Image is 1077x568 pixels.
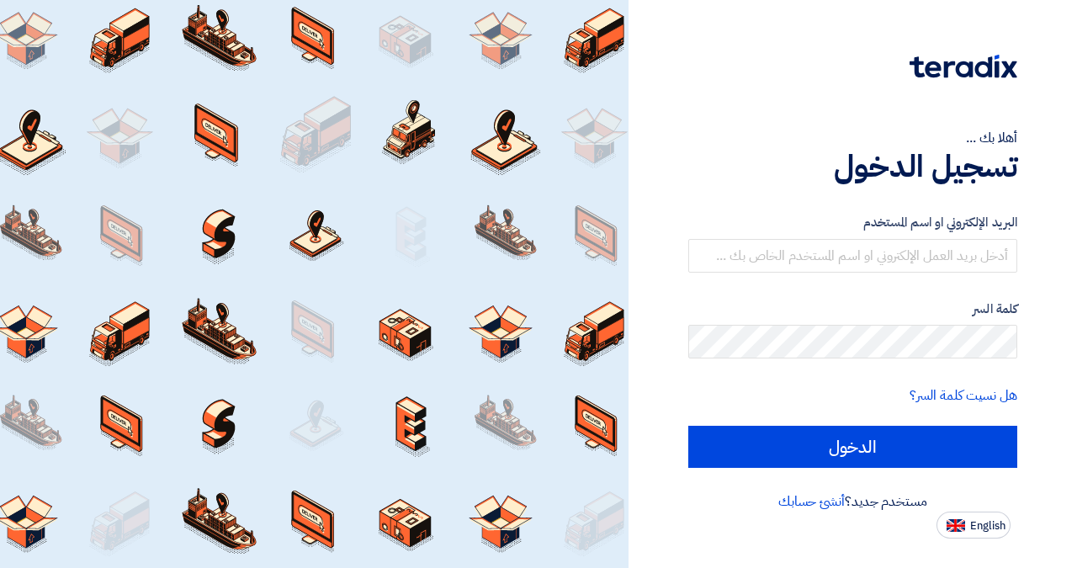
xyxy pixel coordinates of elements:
a: أنشئ حسابك [778,491,845,512]
input: أدخل بريد العمل الإلكتروني او اسم المستخدم الخاص بك ... [688,239,1017,273]
img: Teradix logo [910,55,1017,78]
button: English [936,512,1011,539]
div: أهلا بك ... [688,128,1017,148]
div: مستخدم جديد؟ [688,491,1017,512]
h1: تسجيل الدخول [688,148,1017,185]
img: en-US.png [947,519,965,532]
a: هل نسيت كلمة السر؟ [910,385,1017,406]
span: English [970,520,1005,532]
label: البريد الإلكتروني او اسم المستخدم [688,213,1017,232]
input: الدخول [688,426,1017,468]
label: كلمة السر [688,300,1017,319]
